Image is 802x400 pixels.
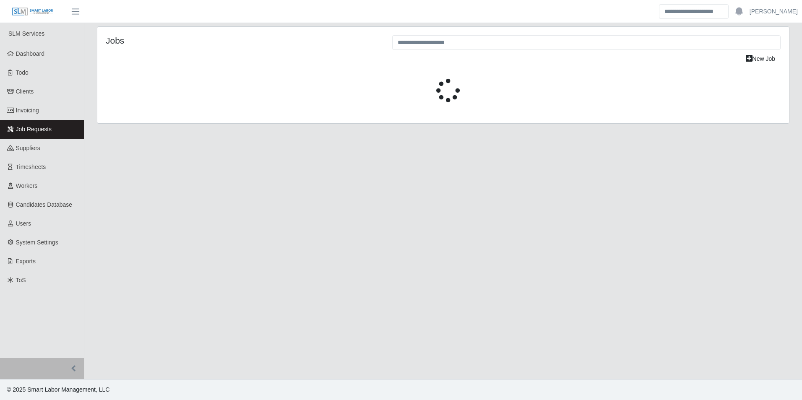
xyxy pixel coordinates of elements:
span: Suppliers [16,145,40,151]
span: Job Requests [16,126,52,132]
span: © 2025 Smart Labor Management, LLC [7,386,109,393]
a: [PERSON_NAME] [750,7,798,16]
span: Candidates Database [16,201,73,208]
h4: Jobs [106,35,380,46]
span: Clients [16,88,34,95]
a: New Job [740,52,781,66]
span: Invoicing [16,107,39,114]
span: ToS [16,277,26,283]
input: Search [659,4,729,19]
span: Exports [16,258,36,265]
img: SLM Logo [12,7,54,16]
span: System Settings [16,239,58,246]
span: Todo [16,69,29,76]
span: Dashboard [16,50,45,57]
span: Users [16,220,31,227]
span: SLM Services [8,30,44,37]
span: Workers [16,182,38,189]
span: Timesheets [16,164,46,170]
